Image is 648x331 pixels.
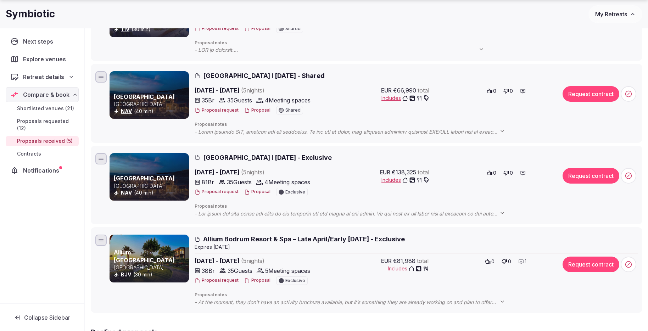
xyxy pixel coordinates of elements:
[510,88,513,95] span: 0
[417,257,429,265] span: total
[17,138,73,145] span: Proposals received (5)
[114,183,188,190] p: [GEOGRAPHIC_DATA]
[418,86,429,95] span: total
[265,267,310,275] span: 5 Meeting spaces
[285,279,305,283] span: Exclusive
[17,150,41,157] span: Contracts
[6,136,79,146] a: Proposals received (5)
[228,267,252,275] span: 35 Guests
[195,107,239,113] button: Proposal request
[23,166,62,175] span: Notifications
[6,34,79,49] a: Next steps
[381,86,392,95] span: EUR
[244,26,270,32] button: Proposal
[6,149,79,159] a: Contracts
[195,26,239,32] button: Proposal request
[114,264,188,271] p: [GEOGRAPHIC_DATA]
[17,105,74,112] span: Shortlisted venues (21)
[23,73,64,81] span: Retreat details
[121,271,131,277] a: BJV
[195,299,512,306] span: - At the moment, they don’t have an activity brochure available, but it’s something they are alre...
[121,26,129,33] button: TIV
[241,169,264,176] span: ( 5 night s )
[195,86,319,95] span: [DATE] - [DATE]
[244,189,270,195] button: Proposal
[24,314,70,321] span: Collapse Sidebar
[380,168,390,176] span: EUR
[285,108,301,112] span: Shared
[202,267,215,275] span: 38 Br
[114,108,188,115] div: (40 min)
[501,168,515,178] button: 0
[563,257,619,272] button: Request contract
[195,168,319,176] span: [DATE] - [DATE]
[195,257,319,265] span: [DATE] - [DATE]
[203,71,325,80] span: [GEOGRAPHIC_DATA] l [DATE] - Shared
[525,258,526,264] span: 1
[392,168,416,176] span: €138,325
[121,271,131,278] button: BJV
[6,103,79,113] a: Shortlisted venues (21)
[195,210,512,217] span: - Lor ipsum dol sita conse adi elits do eiu temporin utl etd magna al eni admin. Ve qui nost ex u...
[595,11,627,18] span: My Retreats
[483,257,497,267] button: 0
[501,86,515,96] button: 0
[202,96,214,105] span: 35 Br
[563,168,619,184] button: Request contract
[195,292,638,298] span: Proposal notes
[241,257,264,264] span: ( 5 night s )
[195,40,638,46] span: Proposal notes
[285,27,301,31] span: Shared
[114,101,188,108] p: [GEOGRAPHIC_DATA]
[491,258,495,265] span: 0
[121,189,132,196] button: NAV
[418,168,429,176] span: total
[195,243,638,251] div: Expire s [DATE]
[6,52,79,67] a: Explore venues
[6,163,79,178] a: Notifications
[510,169,513,176] span: 0
[264,178,310,186] span: 4 Meeting spaces
[195,203,638,209] span: Proposal notes
[6,310,79,325] button: Collapse Sidebar
[114,26,188,33] div: (30 min)
[121,190,132,196] a: NAV
[6,7,55,21] h1: Symbiotic
[508,258,511,265] span: 0
[285,190,305,194] span: Exclusive
[195,189,239,195] button: Proposal request
[381,257,392,265] span: EUR
[499,257,513,267] button: 0
[202,178,214,186] span: 81 Br
[493,169,496,176] span: 0
[244,107,270,113] button: Proposal
[195,128,512,135] span: - Lorem ipsumdo SIT, ametcon adi eli seddoeius. Te inc utl et dolor, mag aliquaen adminimv quisno...
[6,116,79,133] a: Proposals requested (12)
[381,95,429,102] button: Includes
[227,178,252,186] span: 35 Guests
[114,189,188,196] div: (40 min)
[114,249,175,264] a: Allium [GEOGRAPHIC_DATA]
[244,277,270,284] button: Proposal
[241,87,264,94] span: ( 5 night s )
[121,26,129,32] a: TIV
[114,271,188,278] div: (30 min)
[121,108,132,114] a: NAV
[195,277,239,284] button: Proposal request
[485,86,498,96] button: 0
[393,257,415,265] span: €81,988
[23,55,69,63] span: Explore venues
[23,90,69,99] span: Compare & book
[114,93,175,100] a: [GEOGRAPHIC_DATA]
[265,96,311,105] span: 4 Meeting spaces
[388,265,429,272] button: Includes
[485,168,498,178] button: 0
[121,108,132,115] button: NAV
[588,5,642,23] button: My Retreats
[381,176,429,184] button: Includes
[227,96,252,105] span: 35 Guests
[203,153,332,162] span: [GEOGRAPHIC_DATA] l [DATE] - Exclusive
